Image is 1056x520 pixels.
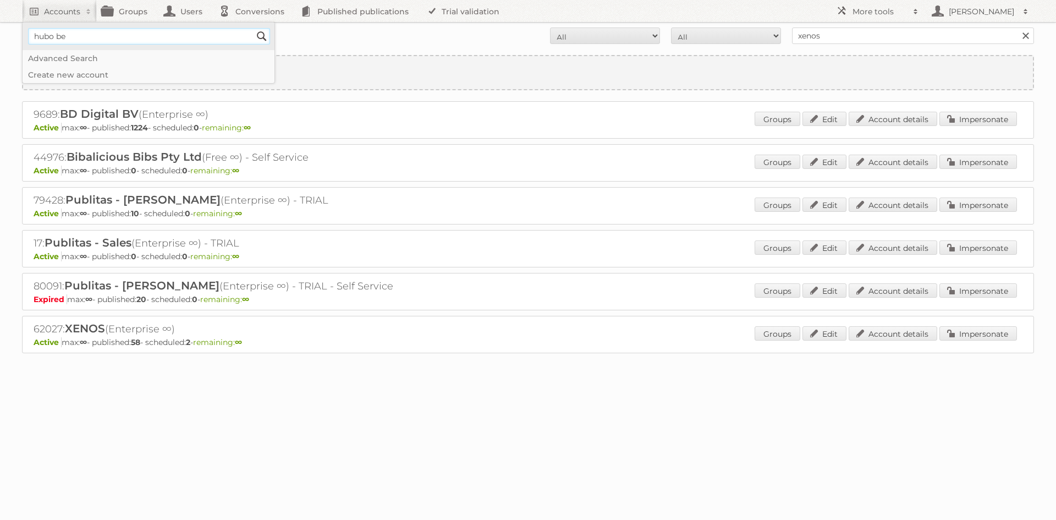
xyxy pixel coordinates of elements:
[23,50,274,67] a: Advanced Search
[80,209,87,218] strong: ∞
[34,251,1022,261] p: max: - published: - scheduled: -
[80,337,87,347] strong: ∞
[34,123,1022,133] p: max: - published: - scheduled: -
[853,6,908,17] h2: More tools
[849,155,937,169] a: Account details
[755,155,800,169] a: Groups
[802,240,846,255] a: Edit
[23,56,1033,89] a: Create new account
[34,337,1022,347] p: max: - published: - scheduled: -
[34,236,419,250] h2: 17: (Enterprise ∞) - TRIAL
[34,107,419,122] h2: 9689: (Enterprise ∞)
[242,294,249,304] strong: ∞
[65,193,221,206] span: Publitas - [PERSON_NAME]
[755,112,800,126] a: Groups
[34,123,62,133] span: Active
[185,209,190,218] strong: 0
[131,209,139,218] strong: 10
[849,112,937,126] a: Account details
[939,112,1017,126] a: Impersonate
[939,155,1017,169] a: Impersonate
[849,240,937,255] a: Account details
[849,198,937,212] a: Account details
[67,150,202,163] span: Bibalicious Bibs Pty Ltd
[85,294,92,304] strong: ∞
[755,240,800,255] a: Groups
[802,198,846,212] a: Edit
[802,155,846,169] a: Edit
[192,294,197,304] strong: 0
[131,251,136,261] strong: 0
[34,193,419,207] h2: 79428: (Enterprise ∞) - TRIAL
[131,337,140,347] strong: 58
[60,107,139,121] span: BD Digital BV
[34,209,1022,218] p: max: - published: - scheduled: -
[80,251,87,261] strong: ∞
[34,209,62,218] span: Active
[190,251,239,261] span: remaining:
[193,209,242,218] span: remaining:
[194,123,199,133] strong: 0
[34,337,62,347] span: Active
[34,251,62,261] span: Active
[232,166,239,176] strong: ∞
[190,166,239,176] span: remaining:
[849,326,937,341] a: Account details
[200,294,249,304] span: remaining:
[34,166,1022,176] p: max: - published: - scheduled: -
[939,198,1017,212] a: Impersonate
[193,337,242,347] span: remaining:
[34,279,419,293] h2: 80091: (Enterprise ∞) - TRIAL - Self Service
[235,337,242,347] strong: ∞
[34,322,419,336] h2: 62027: (Enterprise ∞)
[23,67,274,83] a: Create new account
[946,6,1018,17] h2: [PERSON_NAME]
[232,251,239,261] strong: ∞
[755,283,800,298] a: Groups
[802,283,846,298] a: Edit
[186,337,190,347] strong: 2
[34,150,419,165] h2: 44976: (Free ∞) - Self Service
[44,6,80,17] h2: Accounts
[939,240,1017,255] a: Impersonate
[755,326,800,341] a: Groups
[182,166,188,176] strong: 0
[802,326,846,341] a: Edit
[34,166,62,176] span: Active
[182,251,188,261] strong: 0
[235,209,242,218] strong: ∞
[131,123,148,133] strong: 1224
[34,294,67,304] span: Expired
[244,123,251,133] strong: ∞
[939,283,1017,298] a: Impersonate
[65,322,105,335] span: XENOS
[254,28,270,45] input: Search
[131,166,136,176] strong: 0
[939,326,1017,341] a: Impersonate
[64,279,219,292] span: Publitas - [PERSON_NAME]
[136,294,146,304] strong: 20
[202,123,251,133] span: remaining:
[34,294,1022,304] p: max: - published: - scheduled: -
[802,112,846,126] a: Edit
[80,123,87,133] strong: ∞
[80,166,87,176] strong: ∞
[849,283,937,298] a: Account details
[45,236,131,249] span: Publitas - Sales
[755,198,800,212] a: Groups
